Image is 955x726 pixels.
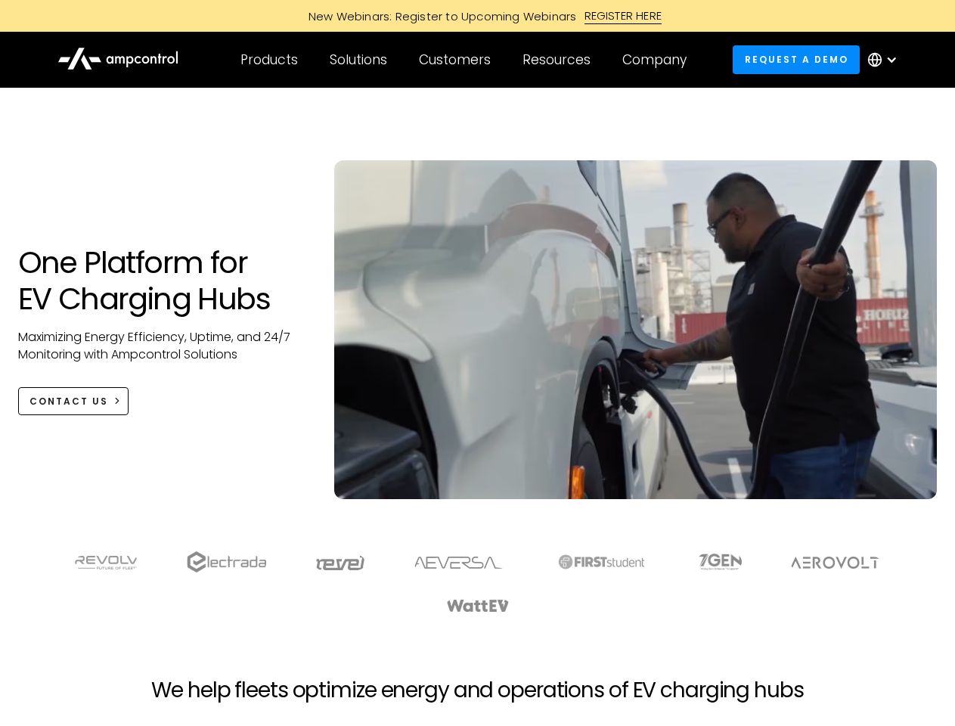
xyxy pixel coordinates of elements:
[522,51,591,68] div: Resources
[240,51,298,68] div: Products
[18,387,129,415] a: CONTACT US
[733,45,860,73] a: Request a demo
[293,8,584,24] div: New Webinars: Register to Upcoming Webinars
[151,678,803,703] h2: We help fleets optimize energy and operations of EV charging hubs
[18,329,305,363] p: Maximizing Energy Efficiency, Uptime, and 24/7 Monitoring with Ampcontrol Solutions
[622,51,687,68] div: Company
[187,551,266,572] img: electrada logo
[29,395,108,408] div: CONTACT US
[790,557,880,569] img: Aerovolt Logo
[330,51,387,68] div: Solutions
[446,600,510,612] img: WattEV logo
[584,8,662,24] div: REGISTER HERE
[419,51,491,68] div: Customers
[138,8,818,24] a: New Webinars: Register to Upcoming WebinarsREGISTER HERE
[18,244,305,317] h1: One Platform for EV Charging Hubs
